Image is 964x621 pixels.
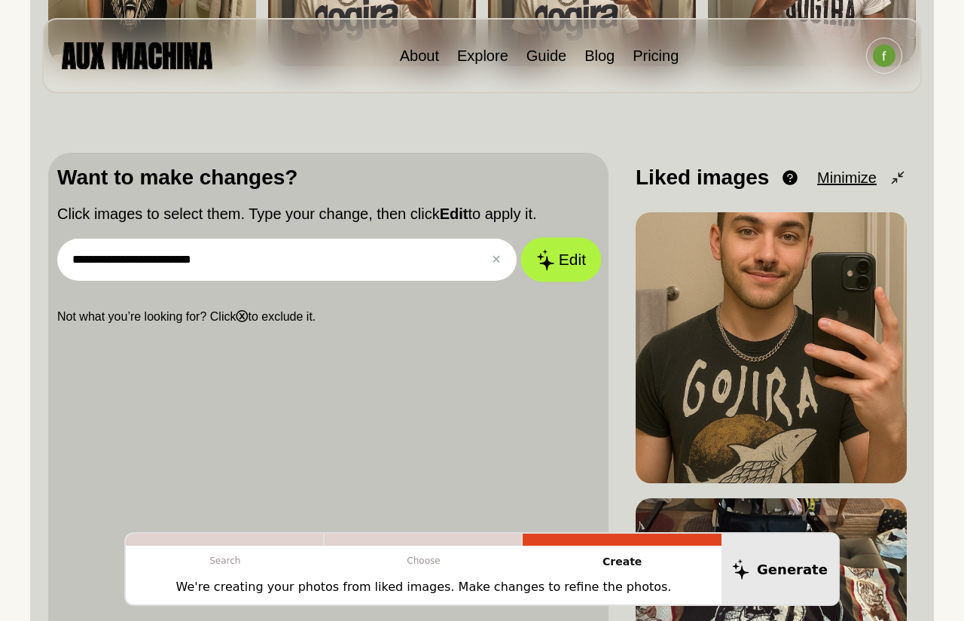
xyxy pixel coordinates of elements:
button: Generate [721,534,838,604]
p: Liked images [636,162,769,193]
p: Search [126,546,325,576]
button: Edit [520,238,602,282]
p: Create [523,546,721,578]
p: We're creating your photos from liked images. Make changes to refine the photos. [176,578,672,596]
img: Image [636,212,907,483]
img: AUX MACHINA [62,42,212,68]
b: ⓧ [236,310,248,323]
p: Choose [325,546,523,576]
img: Avatar [873,44,895,67]
p: Not what you’re looking for? Click to exclude it. [57,308,599,326]
button: Minimize [817,166,907,189]
p: Click images to select them. Type your change, then click to apply it. [57,202,599,225]
b: Edit [440,205,468,222]
p: Want to make changes? [57,162,599,193]
a: Guide [526,47,566,64]
a: Pricing [633,47,679,64]
a: About [400,47,439,64]
a: Explore [457,47,508,64]
a: Blog [584,47,615,64]
span: Minimize [817,166,877,189]
button: ✕ [491,251,501,269]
